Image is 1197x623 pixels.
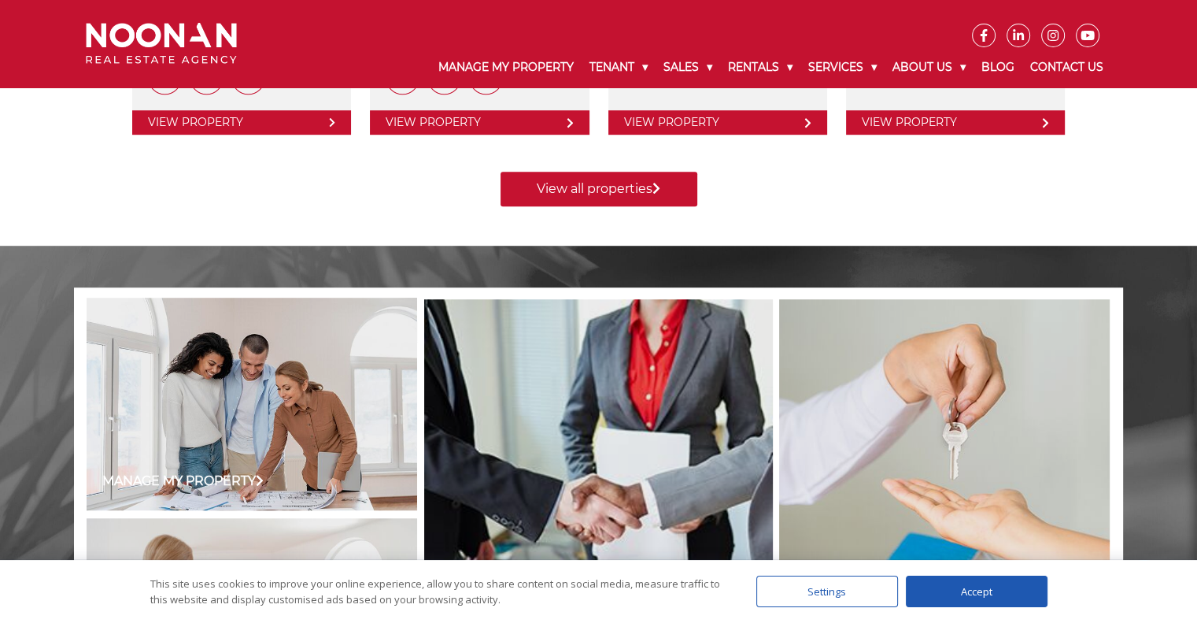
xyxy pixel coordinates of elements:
a: Sales [656,47,720,87]
div: This site uses cookies to improve your online experience, allow you to share content on social me... [150,576,725,607]
div: Settings [756,576,898,607]
a: Manage my Property [102,472,264,491]
div: Accept [906,576,1047,607]
a: Tenant [582,47,656,87]
a: Services [800,47,885,87]
img: Noonan Real Estate Agency [86,23,237,65]
a: About Us [885,47,973,87]
a: View all properties [501,172,697,206]
a: Contact Us [1022,47,1111,87]
a: Rentals [720,47,800,87]
a: Manage My Property [430,47,582,87]
a: Blog [973,47,1022,87]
